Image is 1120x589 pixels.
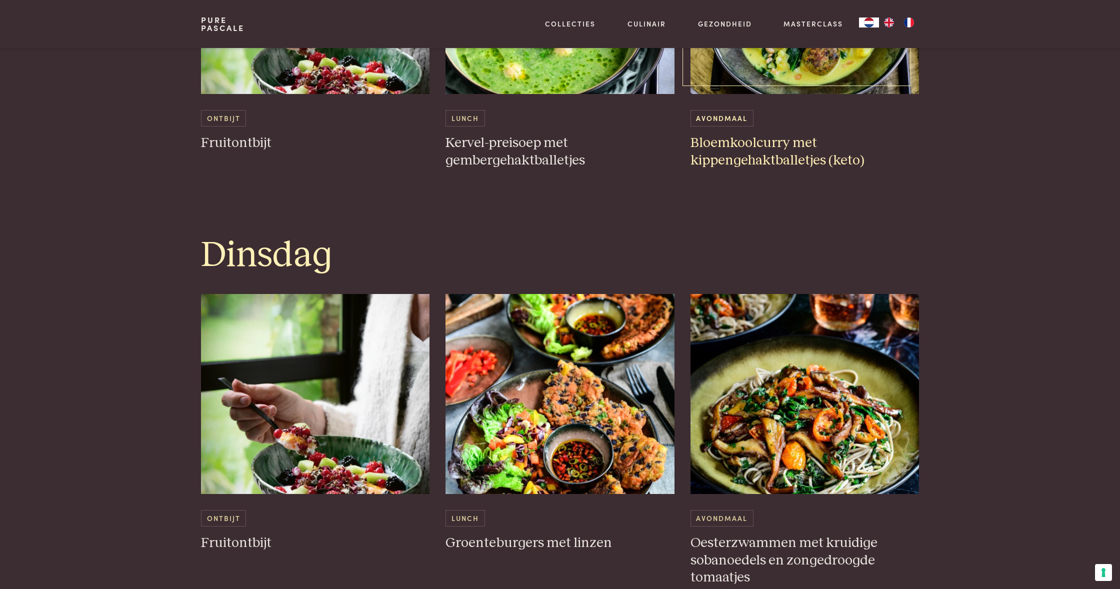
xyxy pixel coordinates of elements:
[201,534,430,552] h3: Fruitontbijt
[445,110,484,126] span: Lunch
[859,17,879,27] a: NL
[690,294,919,586] a: Oesterzwammen met kruidige sobanoedels en zongedroogde tomaatjes Avondmaal Oesterzwammen met krui...
[899,17,919,27] a: FR
[690,134,919,169] h3: Bloemkoolcurry met kippengehaktballetjes (keto)
[445,134,674,169] h3: Kervel-preisoep met gembergehaktballetjes
[859,17,879,27] div: Language
[201,110,246,126] span: Ontbijt
[445,294,674,494] img: Groenteburgers met linzen
[859,17,919,27] aside: Language selected: Nederlands
[690,110,753,126] span: Avondmaal
[201,233,919,278] h1: Dinsdag
[879,17,899,27] a: EN
[690,534,919,586] h3: Oesterzwammen met kruidige sobanoedels en zongedroogde tomaatjes
[201,16,244,32] a: PurePascale
[690,294,919,494] img: Oesterzwammen met kruidige sobanoedels en zongedroogde tomaatjes
[445,534,674,552] h3: Groenteburgers met linzen
[783,18,843,29] a: Masterclass
[201,134,430,152] h3: Fruitontbijt
[545,18,595,29] a: Collecties
[445,294,674,552] a: Groenteburgers met linzen Lunch Groenteburgers met linzen
[1095,564,1112,581] button: Uw voorkeuren voor toestemming voor trackingtechnologieën
[445,510,484,526] span: Lunch
[627,18,666,29] a: Culinair
[698,18,752,29] a: Gezondheid
[201,294,430,494] img: Fruitontbijt
[201,294,430,552] a: Fruitontbijt Ontbijt Fruitontbijt
[879,17,919,27] ul: Language list
[690,510,753,526] span: Avondmaal
[201,510,246,526] span: Ontbijt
